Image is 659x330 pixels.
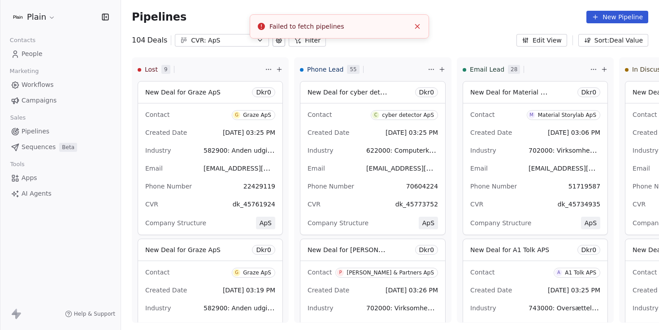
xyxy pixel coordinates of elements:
span: New Deal for Material Storylab ApS [470,88,581,96]
span: New Deal for cyber detector ApS [308,88,411,96]
span: Phone Number [145,183,192,190]
span: Contact [145,269,169,276]
a: Apps [7,171,113,185]
span: Company Structure [470,219,531,227]
div: Graze ApS [243,270,271,276]
span: Contact [470,111,494,118]
span: dk_45773752 [395,201,438,208]
span: Help & Support [74,310,115,317]
span: Created Date [308,287,349,294]
a: Help & Support [65,310,115,317]
div: A1 Tolk APS [565,270,596,276]
div: G [235,269,238,276]
div: Failed to fetch pipelines [269,22,410,31]
div: CVR: ApS [191,36,253,45]
div: Graze ApS [243,112,271,118]
a: Campaigns [7,93,113,108]
span: Dkr 0 [419,245,434,254]
span: [DATE] 03:25 PM [548,287,600,294]
span: 28 [508,65,520,74]
span: 582900: Anden udgivelse af software [204,304,321,312]
span: 622000: Computerkonsulentbistand og forvaltning af computerfaciliteter [366,146,595,154]
span: New Deal for Graze ApS [145,246,221,253]
span: CVR [470,201,483,208]
span: Workflows [22,80,54,90]
span: Industry [145,304,171,312]
button: Plain [11,9,57,25]
div: Lost9 [138,58,263,81]
span: Phone Lead [307,65,343,74]
span: Email [470,165,488,172]
span: Plain [27,11,46,23]
span: 70604224 [406,183,438,190]
span: Contact [308,111,332,118]
span: Phone Number [470,183,517,190]
span: Industry [470,147,496,154]
span: Contact [633,111,657,118]
div: P [339,269,342,276]
span: CVR [145,201,158,208]
div: New Deal for Material Storylab ApSDkr0ContactMMaterial Storylab ApSCreated Date[DATE] 03:06 PMInd... [463,81,608,235]
span: CVR [633,201,646,208]
a: Pipelines [7,124,113,139]
span: Industry [470,304,496,312]
span: New Deal for A1 Tolk APS [470,246,549,253]
span: [DATE] 03:19 PM [223,287,275,294]
span: 582900: Anden udgivelse af software [204,146,321,154]
span: Dkr 0 [256,245,271,254]
span: 51719587 [568,183,600,190]
span: Tools [6,158,28,171]
div: C [374,111,377,119]
div: M [529,111,533,119]
div: [PERSON_NAME] & Partners ApS [347,270,434,276]
span: Created Date [470,129,512,136]
span: dk_45761924 [233,201,275,208]
span: ApS [422,219,434,227]
span: Beta [59,143,77,152]
a: SequencesBeta [7,140,113,154]
span: CVR [308,201,321,208]
span: Email [145,165,163,172]
span: People [22,49,43,59]
span: New Deal for Graze ApS [145,89,221,96]
iframe: Intercom live chat [629,300,650,321]
span: Contacts [6,34,39,47]
span: [EMAIL_ADDRESS][DOMAIN_NAME] [204,164,313,172]
span: [DATE] 03:25 PM [386,129,438,136]
span: Email [308,165,325,172]
span: Pipelines [132,11,186,23]
span: 743000: Oversættelse og tolkning [529,304,636,312]
span: 22429119 [243,183,275,190]
span: Pipelines [22,127,49,136]
button: Close toast [412,21,423,32]
span: Industry [308,147,334,154]
img: Plain-Logo-Tile.png [13,12,23,22]
span: Dkr 0 [581,88,597,97]
span: Campaigns [22,96,56,105]
span: Industry [633,147,659,154]
span: Lost [145,65,158,74]
span: [DATE] 03:06 PM [548,129,600,136]
span: Created Date [145,129,187,136]
div: Phone Lead55 [300,58,426,81]
span: [EMAIL_ADDRESS][DOMAIN_NAME] [529,164,638,172]
div: G [235,111,238,119]
span: Company Structure [308,219,369,227]
button: New Pipeline [586,11,648,23]
button: Edit View [516,34,567,47]
span: [DATE] 03:26 PM [386,287,438,294]
div: New Deal for Graze ApSDkr0ContactGGraze ApSCreated Date[DATE] 03:25 PMIndustry582900: Anden udgiv... [138,81,283,235]
div: Email Lead28 [463,58,588,81]
a: People [7,47,113,61]
span: Created Date [308,129,349,136]
span: Marketing [6,64,43,78]
span: 9 [161,65,170,74]
span: Company Structure [145,219,206,227]
span: Email Lead [470,65,504,74]
span: dk_45734935 [558,201,600,208]
span: 702000: Virksomhedsrådgivning og anden ledelsesrådgivning [366,304,561,312]
span: AI Agents [22,189,52,198]
span: Deals [147,35,168,46]
span: New Deal for [PERSON_NAME] & Partners ApS [308,245,451,254]
span: Dkr 0 [581,245,597,254]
